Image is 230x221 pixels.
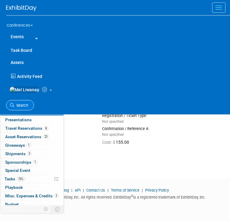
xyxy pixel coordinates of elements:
div: Copyright © 2025 ExhibitDay, Inc. All rights reserved. ExhibitDay is a registered trademark of Ex... [5,193,225,200]
span: Misc. Expenses & Credits [5,193,59,198]
span: Activity Feed [17,74,42,79]
a: Giveaways1 [0,141,64,149]
a: Sponsorships1 [0,158,64,166]
img: ExhibitDay [6,5,36,11]
span: 1 [33,160,37,164]
span: 155.00 [102,140,132,145]
span: | [106,188,110,193]
td: Toggle Event Tabs [51,205,64,213]
span: 2 [54,193,59,198]
span: 3 [27,151,32,156]
a: Travel Reservations8 [0,124,64,132]
a: Terms of Service [111,188,139,193]
img: Mel Liwanag [9,86,39,93]
td: Personalize Event Tab Strip [41,205,51,213]
a: Playbook [0,183,64,192]
span: Not specified [102,132,124,137]
span: Not specified [102,119,124,124]
span: 8 [44,126,48,131]
span: Tasks [5,176,25,181]
a: Shipments3 [0,150,64,158]
div: Registration / Ticket Type: [102,113,218,118]
span: 23 [43,134,49,139]
span: | [140,188,144,193]
span: Travel Reservations [5,126,48,131]
a: API [75,188,81,193]
a: Task Board [6,44,230,56]
a: Assets [6,56,230,69]
span: Playbook [5,185,23,190]
span: Sponsorships [5,160,37,165]
a: Search [6,100,34,111]
a: Contact Us [86,188,105,193]
span: | [70,188,74,193]
span: Search [14,103,28,108]
button: Menu [212,2,225,13]
a: Events [6,31,28,43]
span: Cost: $ [102,140,116,145]
a: Asset Reservations23 [0,133,64,141]
a: Presentations [0,116,64,124]
a: Budget [0,200,64,209]
a: Privacy Policy [145,188,169,193]
a: Tasks75% [0,175,64,183]
span: Giveaways [5,143,31,148]
a: Special Event [0,166,64,175]
span: | [81,188,85,193]
span: Presentations [5,117,32,122]
a: Activity Feed [9,69,230,81]
span: Asset Reservations [5,134,49,139]
span: Shipments [5,151,32,156]
span: 75% [17,177,25,181]
button: Conferences [6,18,40,31]
a: Blog [61,188,69,193]
span: 1 [26,143,31,147]
a: Misc. Expenses & Credits2 [0,192,64,200]
sup: ® [131,194,133,198]
span: Special Event [5,168,30,173]
span: Budget [5,202,19,207]
div: Confirmation / Reference #: [102,126,218,131]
